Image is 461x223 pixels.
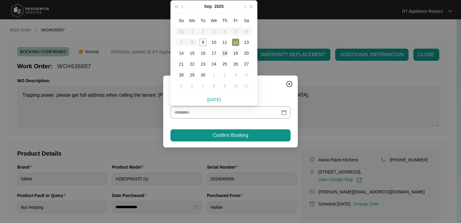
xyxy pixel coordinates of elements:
[198,59,208,69] td: 2025-09-23
[208,48,219,59] td: 2025-09-17
[176,48,187,59] td: 2025-09-14
[232,71,239,79] div: 3
[178,60,185,68] div: 21
[178,82,185,89] div: 5
[221,50,228,57] div: 18
[243,50,250,57] div: 20
[208,37,219,48] td: 2025-09-10
[178,50,185,57] div: 14
[243,60,250,68] div: 27
[176,59,187,69] td: 2025-09-21
[230,48,241,59] td: 2025-09-19
[241,80,252,91] td: 2025-10-11
[241,69,252,80] td: 2025-10-04
[176,69,187,80] td: 2025-09-28
[198,37,208,48] td: 2025-09-09
[189,60,196,68] div: 22
[199,60,207,68] div: 23
[232,60,239,68] div: 26
[230,80,241,91] td: 2025-10-10
[199,82,207,89] div: 7
[199,71,207,79] div: 30
[187,80,198,91] td: 2025-10-06
[210,82,218,89] div: 8
[189,82,196,89] div: 6
[241,37,252,48] td: 2025-09-13
[198,69,208,80] td: 2025-09-30
[189,50,196,57] div: 15
[286,80,293,88] img: closeCircle
[208,80,219,91] td: 2025-10-08
[243,82,250,89] div: 11
[214,0,224,12] button: 2025
[232,82,239,89] div: 10
[210,50,218,57] div: 17
[219,37,230,48] td: 2025-09-11
[199,39,207,46] div: 9
[230,59,241,69] td: 2025-09-26
[210,39,218,46] div: 10
[230,15,241,26] th: Fr
[210,71,218,79] div: 1
[208,69,219,80] td: 2025-10-01
[176,15,187,26] th: Su
[219,48,230,59] td: 2025-09-18
[221,39,228,46] div: 11
[221,82,228,89] div: 9
[187,59,198,69] td: 2025-09-22
[219,80,230,91] td: 2025-10-09
[232,39,239,46] div: 12
[187,15,198,26] th: Mo
[208,59,219,69] td: 2025-09-24
[204,0,212,12] button: Sep
[170,129,291,141] button: Confirm Booking
[230,37,241,48] td: 2025-09-12
[208,15,219,26] th: We
[219,59,230,69] td: 2025-09-25
[207,97,221,102] a: [DATE]
[221,60,228,68] div: 25
[178,71,185,79] div: 28
[174,109,280,116] input: Date
[243,71,250,79] div: 4
[219,69,230,80] td: 2025-10-02
[243,39,250,46] div: 13
[198,80,208,91] td: 2025-10-07
[285,79,294,89] button: Close
[176,80,187,91] td: 2025-10-05
[232,50,239,57] div: 19
[241,15,252,26] th: Sa
[199,50,207,57] div: 16
[241,48,252,59] td: 2025-09-20
[213,132,248,139] span: Confirm Booking
[198,48,208,59] td: 2025-09-16
[187,69,198,80] td: 2025-09-29
[219,15,230,26] th: Th
[198,15,208,26] th: Tu
[187,48,198,59] td: 2025-09-15
[210,60,218,68] div: 24
[230,69,241,80] td: 2025-10-03
[189,71,196,79] div: 29
[241,59,252,69] td: 2025-09-27
[221,71,228,79] div: 2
